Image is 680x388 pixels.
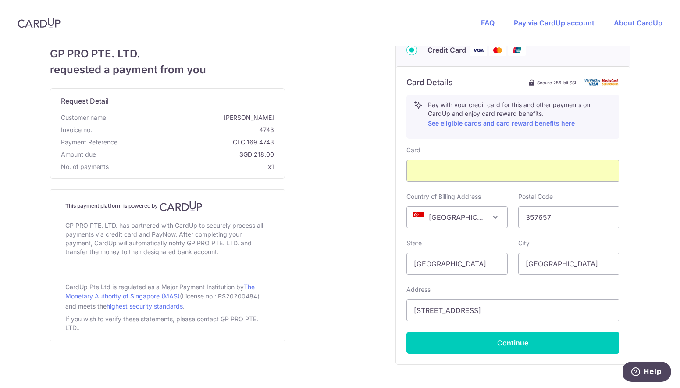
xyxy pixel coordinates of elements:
label: Country of Billing Address [406,192,481,201]
span: Customer name [61,113,106,122]
div: CardUp Pte Ltd is regulated as a Major Payment Institution by (License no.: PS20200484) and meets... [65,280,270,313]
label: State [406,239,422,248]
label: Postal Code [518,192,553,201]
img: CardUp [18,18,61,28]
iframe: Secure card payment input frame [414,165,612,176]
img: Visa [470,45,487,56]
h4: This payment platform is powered by [65,201,270,212]
div: If you wish to verify these statements, please contact GP PRO PTE. LTD.. [65,313,270,334]
span: SGD 218.00 [100,150,274,159]
span: Singapore [407,207,507,228]
img: Union Pay [508,45,526,56]
span: Singapore [406,206,508,228]
img: Mastercard [489,45,506,56]
a: About CardUp [614,18,662,27]
span: x1 [268,163,274,170]
span: [PERSON_NAME] [110,113,274,122]
label: Card [406,146,420,154]
span: No. of payments [61,162,109,171]
img: card secure [584,79,619,86]
h6: Card Details [406,77,453,88]
span: Secure 256-bit SSL [537,79,577,86]
p: Pay with your credit card for this and other payments on CardUp and enjoy card reward benefits. [428,101,612,129]
a: See eligible cards and card reward benefits here [428,119,575,127]
button: Continue [406,332,619,354]
label: City [518,239,530,248]
span: GP PRO PTE. LTD. [50,46,285,62]
span: translation missing: en.request_detail [61,97,109,105]
span: CLC 169 4743 [121,138,274,147]
a: FAQ [481,18,495,27]
div: GP PRO PTE. LTD. has partnered with CardUp to securely process all payments via credit card and P... [65,219,270,258]
input: Example 123456 [518,206,619,228]
span: Amount due [61,150,96,159]
span: 4743 [96,126,274,134]
a: Pay via CardUp account [514,18,595,27]
span: Credit Card [427,45,466,55]
a: highest security standards [107,302,183,310]
span: Invoice no. [61,126,92,134]
img: CardUp [160,201,203,212]
iframe: Opens a widget where you can find more information [623,362,671,384]
span: requested a payment from you [50,62,285,78]
span: translation missing: en.payment_reference [61,138,117,146]
label: Address [406,285,431,294]
div: Credit Card Visa Mastercard Union Pay [406,45,619,56]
